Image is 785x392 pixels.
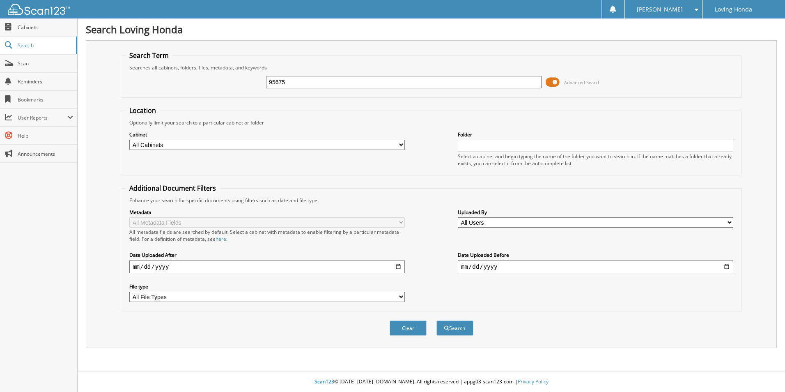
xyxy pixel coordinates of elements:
[125,64,737,71] div: Searches all cabinets, folders, files, metadata, and keywords
[78,372,785,392] div: © [DATE]-[DATE] [DOMAIN_NAME]. All rights reserved | appg03-scan123-com |
[715,7,752,12] span: Loving Honda
[129,131,405,138] label: Cabinet
[18,78,73,85] span: Reminders
[314,378,334,385] span: Scan123
[125,106,160,115] legend: Location
[18,132,73,139] span: Help
[458,251,733,258] label: Date Uploaded Before
[18,150,73,157] span: Announcements
[216,235,226,242] a: here
[436,321,473,336] button: Search
[18,60,73,67] span: Scan
[518,378,549,385] a: Privacy Policy
[637,7,683,12] span: [PERSON_NAME]
[125,51,173,60] legend: Search Term
[129,283,405,290] label: File type
[125,197,737,204] div: Enhance your search for specific documents using filters such as date and file type.
[125,119,737,126] div: Optionally limit your search to a particular cabinet or folder
[458,260,733,273] input: end
[458,131,733,138] label: Folder
[18,96,73,103] span: Bookmarks
[18,24,73,31] span: Cabinets
[564,79,601,85] span: Advanced Search
[8,4,70,15] img: scan123-logo-white.svg
[458,153,733,167] div: Select a cabinet and begin typing the name of the folder you want to search in. If the name match...
[390,321,427,336] button: Clear
[129,209,405,216] label: Metadata
[18,114,67,121] span: User Reports
[129,251,405,258] label: Date Uploaded After
[129,228,405,242] div: All metadata fields are searched by default. Select a cabinet with metadata to enable filtering b...
[18,42,72,49] span: Search
[458,209,733,216] label: Uploaded By
[86,23,777,36] h1: Search Loving Honda
[125,184,220,193] legend: Additional Document Filters
[744,353,785,392] iframe: Chat Widget
[129,260,405,273] input: start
